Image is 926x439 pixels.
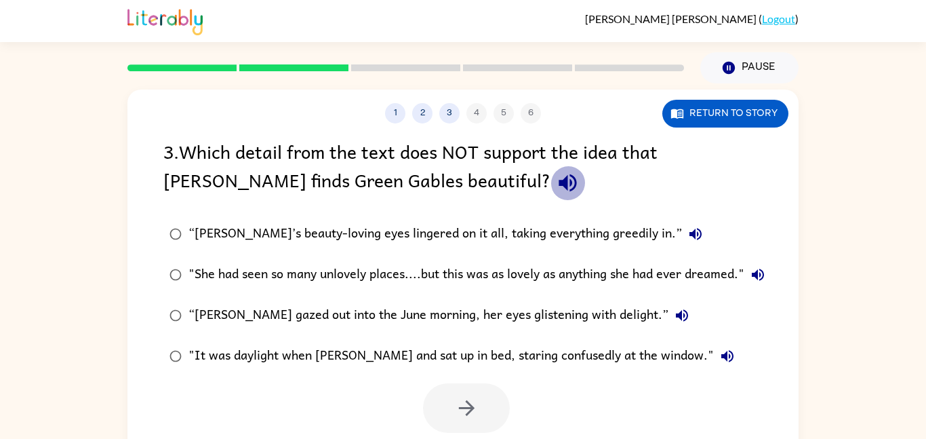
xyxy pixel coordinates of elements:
[585,12,759,25] span: [PERSON_NAME] [PERSON_NAME]
[762,12,795,25] a: Logout
[439,103,460,123] button: 3
[188,343,741,370] div: "It was daylight when [PERSON_NAME] and sat up in bed, staring confusedly at the window."
[127,5,203,35] img: Literably
[188,302,696,329] div: “[PERSON_NAME] gazed out into the June morning, her eyes glistening with delight.”
[668,302,696,329] button: “[PERSON_NAME] gazed out into the June morning, her eyes glistening with delight.”
[682,221,709,248] button: “[PERSON_NAME]’s beauty-loving eyes lingered on it all, taking everything greedily in.”
[662,100,788,128] button: Return to story
[714,343,741,370] button: "It was daylight when [PERSON_NAME] and sat up in bed, staring confusedly at the window."
[188,261,771,288] div: "She had seen so many unlovely places....but this was as lovely as anything she had ever dreamed."
[700,52,799,83] button: Pause
[744,261,771,288] button: "She had seen so many unlovely places....but this was as lovely as anything she had ever dreamed."
[585,12,799,25] div: ( )
[412,103,432,123] button: 2
[385,103,405,123] button: 1
[188,221,709,248] div: “[PERSON_NAME]’s beauty-loving eyes lingered on it all, taking everything greedily in.”
[163,137,763,200] div: 3 . Which detail from the text does NOT support the idea that [PERSON_NAME] finds Green Gables be...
